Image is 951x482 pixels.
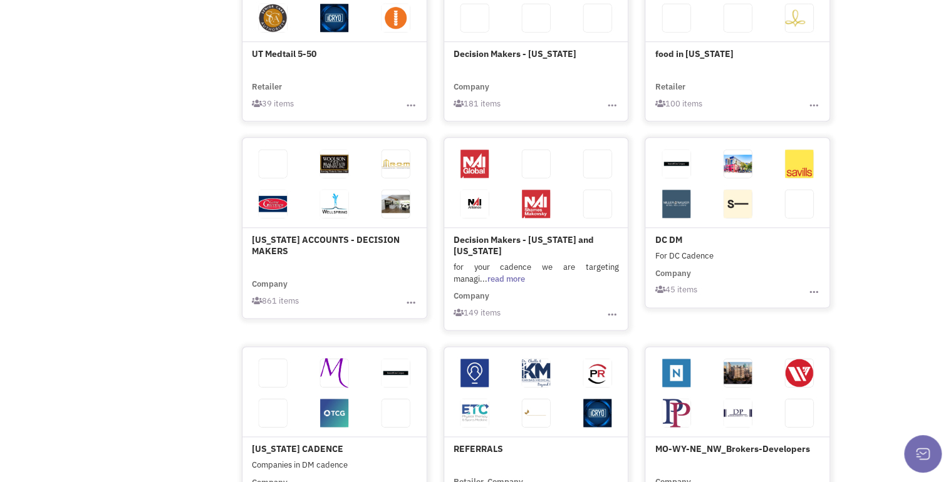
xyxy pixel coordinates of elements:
div: Retailer [252,81,417,93]
span: 45 items [655,284,697,295]
div: Company [454,290,619,302]
p: Companies in DM cadence [252,459,417,471]
img: www.decadentdessertbar.com [785,8,805,28]
div: Company [252,279,417,290]
span: 149 items [454,307,501,318]
p: For DC Cadence [655,250,820,262]
div: Retailer [655,81,820,93]
p: for your cadence we are targeting managi... [454,262,619,285]
div: Company [655,268,820,280]
span: 181 items [454,98,501,109]
a: read more [487,274,525,284]
span: 100 items [655,98,702,109]
img: www.perkinsproperties.us [662,399,690,427]
img: themazzottagroup.com [320,358,348,387]
img: dp-mgmt.com [724,399,752,427]
span: 861 items [252,295,299,306]
span: 39 items [252,98,294,109]
div: Company [454,81,619,93]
